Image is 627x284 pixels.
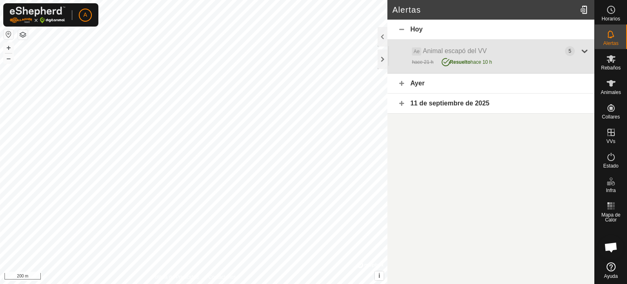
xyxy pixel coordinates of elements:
a: Contáctenos [209,273,236,281]
span: Infra [606,188,616,193]
span: Animal escapó del VV [423,47,487,54]
span: Alertas [603,41,618,46]
span: Horarios [602,16,620,21]
span: Mapa de Calor [597,212,625,222]
div: 11 de septiembre de 2025 [387,94,594,114]
button: Capas del Mapa [18,30,28,40]
span: A [83,11,87,19]
span: Rebaños [601,65,620,70]
button: Restablecer Mapa [4,29,13,39]
button: – [4,54,13,63]
div: 5 [565,46,575,56]
span: i [378,272,380,279]
span: Collares [602,114,620,119]
div: Hoy [387,20,594,40]
button: i [375,271,384,280]
a: Ayuda [595,259,627,282]
span: Animales [601,90,621,95]
span: VVs [606,139,615,144]
button: + [4,43,13,53]
span: Ayuda [604,274,618,279]
div: Ayer [387,74,594,94]
div: hace 21 h [412,58,434,66]
span: Estado [603,163,618,168]
div: hace 10 h [442,56,492,66]
span: Ae [412,47,421,56]
h2: Alertas [392,5,577,15]
a: Política de Privacidad [151,273,198,281]
div: Chat abierto [599,235,623,259]
img: Logo Gallagher [10,7,65,23]
span: Resuelto [450,59,471,65]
